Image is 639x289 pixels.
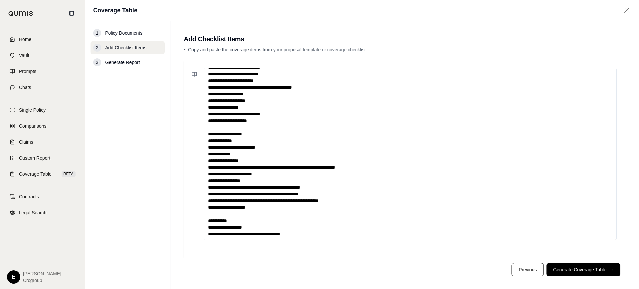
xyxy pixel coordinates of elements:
[4,189,81,204] a: Contracts
[4,64,81,79] a: Prompts
[19,193,39,200] span: Contracts
[609,266,614,273] span: →
[23,277,61,284] span: Crcgroup
[105,44,146,51] span: Add Checklist Items
[19,107,46,113] span: Single Policy
[19,209,47,216] span: Legal Search
[4,103,81,117] a: Single Policy
[8,11,33,16] img: Qumis Logo
[19,139,33,145] span: Claims
[19,155,50,161] span: Custom Report
[19,123,46,129] span: Comparisons
[23,270,61,277] span: [PERSON_NAME]
[7,270,20,284] div: E
[4,32,81,47] a: Home
[19,84,31,91] span: Chats
[4,135,81,149] a: Claims
[93,6,137,15] h1: Coverage Table
[4,167,81,181] a: Coverage TableBETA
[184,47,185,52] span: •
[4,48,81,63] a: Vault
[66,8,77,19] button: Collapse sidebar
[19,171,52,177] span: Coverage Table
[19,68,36,75] span: Prompts
[19,52,29,59] span: Vault
[93,44,101,52] div: 2
[19,36,31,43] span: Home
[62,171,76,177] span: BETA
[184,34,626,44] h2: Add Checklist Items
[4,80,81,95] a: Chats
[4,119,81,133] a: Comparisons
[93,29,101,37] div: 1
[546,263,620,276] button: Generate Coverage Table→
[93,58,101,66] div: 3
[512,263,543,276] button: Previous
[105,59,140,66] span: Generate Report
[4,151,81,165] a: Custom Report
[105,30,142,36] span: Policy Documents
[4,205,81,220] a: Legal Search
[188,47,366,52] span: Copy and paste the coverage items from your proposal template or coverage checklist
